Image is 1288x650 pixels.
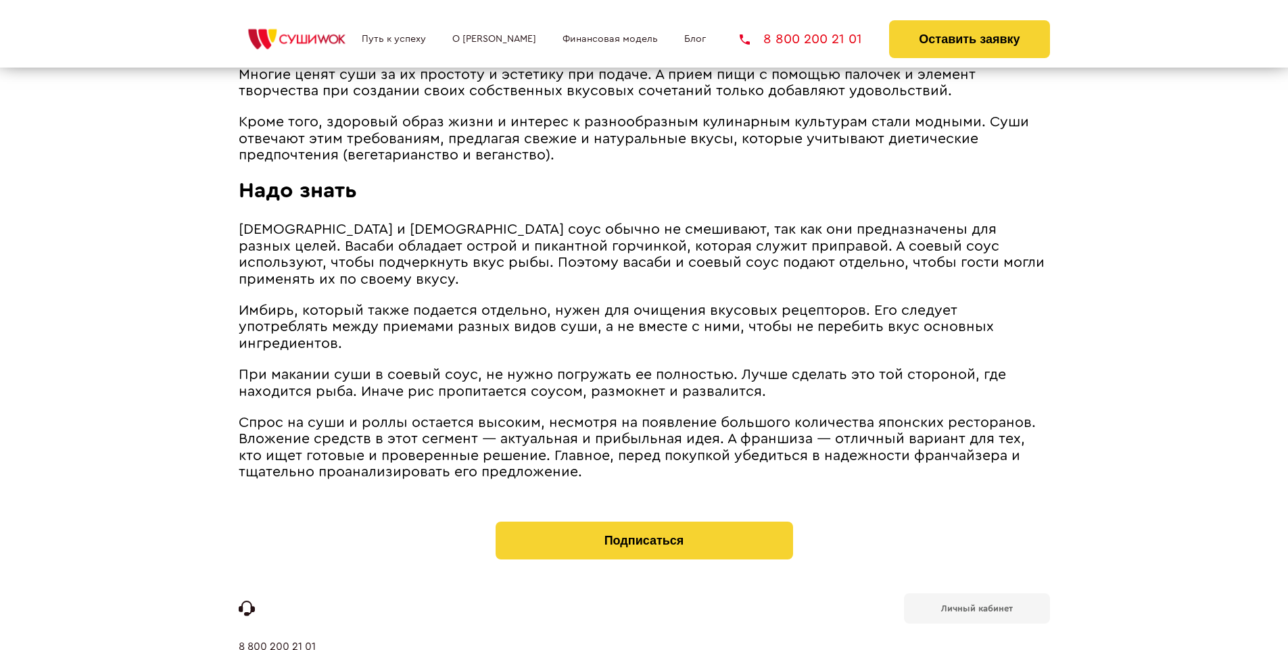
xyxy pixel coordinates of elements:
span: [DEMOGRAPHIC_DATA] и [DEMOGRAPHIC_DATA] соус обычно не смешивают, так как они предназначены для р... [239,222,1045,286]
span: Спрос на суши и роллы остается высоким, несмотря на появление большого количества японских рестор... [239,416,1036,480]
a: О [PERSON_NAME] [452,34,536,45]
button: Подписаться [496,522,793,559]
a: Путь к успеху [362,34,426,45]
span: Кроме того, здоровый образ жизни и интерес к разнообразным кулинарным культурам стали модными. Су... [239,115,1029,162]
a: 8 800 200 21 01 [740,32,862,46]
b: Личный кабинет [941,604,1013,613]
a: Личный кабинет [904,593,1050,624]
a: Блог [684,34,706,45]
button: Оставить заявку [889,20,1049,58]
span: При макании суши в соевый соус, не нужно погружать ее полностью. Лучше сделать это той стороной, ... [239,368,1006,399]
span: 8 800 200 21 01 [763,32,862,46]
span: Имбирь, который также подается отдельно, нужен для очищения вкусовых рецепторов. Его следует упот... [239,303,994,351]
a: Финансовая модель [563,34,658,45]
span: Надо знать [239,180,357,201]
